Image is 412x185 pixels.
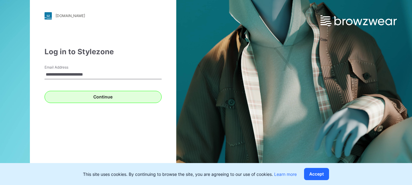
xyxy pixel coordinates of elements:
a: Learn more [274,172,297,177]
a: [DOMAIN_NAME] [45,12,162,20]
div: Log in to Stylezone [45,46,162,57]
img: stylezone-logo.562084cfcfab977791bfbf7441f1a819.svg [45,12,52,20]
button: Accept [304,168,329,180]
button: Continue [45,91,162,103]
p: This site uses cookies. By continuing to browse the site, you are agreeing to our use of cookies. [83,171,297,177]
div: [DOMAIN_NAME] [56,13,85,18]
img: browzwear-logo.e42bd6dac1945053ebaf764b6aa21510.svg [321,15,397,26]
label: Email Address [45,65,87,70]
